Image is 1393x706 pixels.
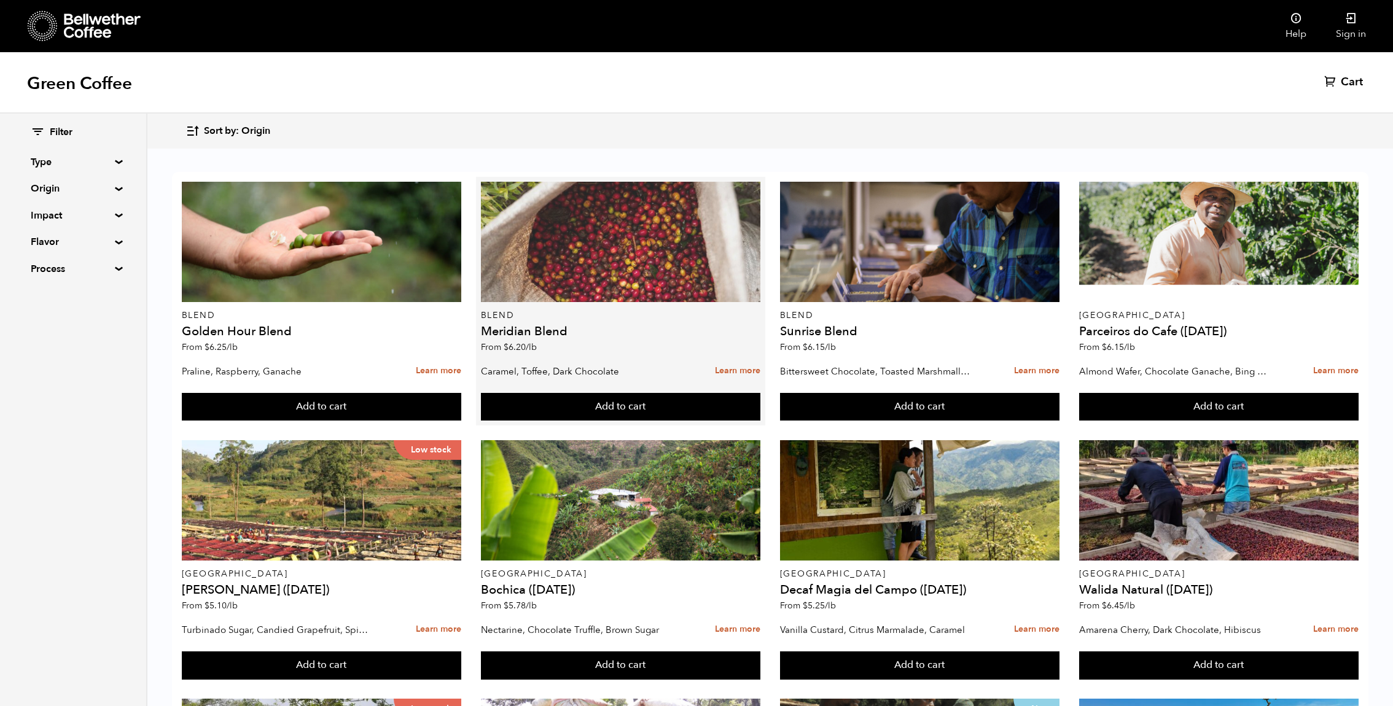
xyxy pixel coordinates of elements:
bdi: 5.78 [504,600,537,611]
a: Learn more [715,358,760,384]
span: /lb [526,600,537,611]
bdi: 6.45 [1102,600,1135,611]
summary: Type [31,155,115,169]
p: Caramel, Toffee, Dark Chocolate [481,362,671,381]
span: From [481,341,537,353]
a: Learn more [1313,358,1359,384]
button: Add to cart [182,651,461,680]
h4: Walida Natural ([DATE]) [1079,584,1359,596]
p: Almond Wafer, Chocolate Ganache, Bing Cherry [1079,362,1270,381]
p: Praline, Raspberry, Ganache [182,362,372,381]
a: Cart [1324,75,1366,90]
span: Cart [1341,75,1363,90]
span: $ [205,600,209,611]
bdi: 6.15 [1102,341,1135,353]
a: Learn more [1313,616,1359,643]
a: Learn more [416,616,461,643]
a: Learn more [1014,616,1059,643]
span: Filter [50,126,72,139]
span: /lb [1124,600,1135,611]
p: [GEOGRAPHIC_DATA] [780,570,1059,578]
h4: Golden Hour Blend [182,325,461,338]
a: Learn more [416,358,461,384]
span: From [780,341,836,353]
p: [GEOGRAPHIC_DATA] [182,570,461,578]
summary: Impact [31,208,115,223]
span: From [481,600,537,611]
span: Sort by: Origin [204,125,270,138]
a: Learn more [715,616,760,643]
summary: Origin [31,181,115,196]
h4: Meridian Blend [481,325,760,338]
span: From [780,600,836,611]
span: /lb [227,600,238,611]
p: Amarena Cherry, Dark Chocolate, Hibiscus [1079,621,1270,639]
span: $ [1102,341,1107,353]
h4: Parceiros do Cafe ([DATE]) [1079,325,1359,338]
p: [GEOGRAPHIC_DATA] [1079,311,1359,320]
span: $ [803,341,808,353]
h1: Green Coffee [27,72,132,95]
h4: [PERSON_NAME] ([DATE]) [182,584,461,596]
summary: Flavor [31,235,115,249]
bdi: 6.15 [803,341,836,353]
span: From [1079,341,1135,353]
button: Add to cart [182,393,461,421]
span: $ [1102,600,1107,611]
h4: Decaf Magia del Campo ([DATE]) [780,584,1059,596]
bdi: 6.20 [504,341,537,353]
span: $ [803,600,808,611]
h4: Bochica ([DATE]) [481,584,760,596]
bdi: 6.25 [205,341,238,353]
span: $ [504,600,509,611]
p: Turbinado Sugar, Candied Grapefruit, Spiced Plum [182,621,372,639]
button: Add to cart [780,651,1059,680]
bdi: 5.25 [803,600,836,611]
span: /lb [227,341,238,353]
p: Bittersweet Chocolate, Toasted Marshmallow, Candied Orange, Praline [780,362,970,381]
span: From [182,341,238,353]
bdi: 5.10 [205,600,238,611]
span: $ [205,341,209,353]
span: /lb [825,341,836,353]
p: Low stock [394,440,461,460]
span: $ [504,341,509,353]
button: Add to cart [780,393,1059,421]
p: Blend [182,311,461,320]
a: Learn more [1014,358,1059,384]
button: Add to cart [481,393,760,421]
a: Low stock [182,440,461,561]
button: Add to cart [481,651,760,680]
button: Sort by: Origin [185,117,270,145]
h4: Sunrise Blend [780,325,1059,338]
p: [GEOGRAPHIC_DATA] [481,570,760,578]
span: From [1079,600,1135,611]
p: Vanilla Custard, Citrus Marmalade, Caramel [780,621,970,639]
p: Blend [481,311,760,320]
button: Add to cart [1079,651,1359,680]
button: Add to cart [1079,393,1359,421]
summary: Process [31,262,115,276]
p: Blend [780,311,1059,320]
span: /lb [825,600,836,611]
p: [GEOGRAPHIC_DATA] [1079,570,1359,578]
p: Nectarine, Chocolate Truffle, Brown Sugar [481,621,671,639]
span: From [182,600,238,611]
span: /lb [1124,341,1135,353]
span: /lb [526,341,537,353]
